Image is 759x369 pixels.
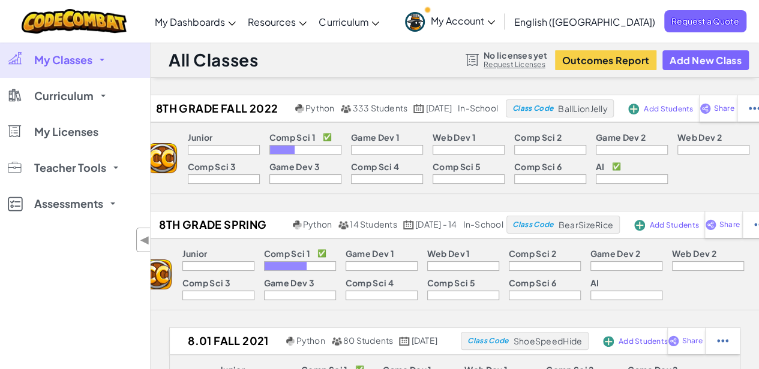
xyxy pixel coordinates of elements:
a: Resources [242,5,313,38]
img: logo [147,143,177,173]
p: Comp Sci 3 [182,278,230,288]
span: Python [305,102,334,113]
p: Comp Sci 2 [509,249,556,258]
p: Game Dev 3 [269,162,320,171]
h2: 8th Grade Spring 2022 [133,216,290,234]
a: Outcomes Report [555,50,656,70]
a: My Dashboards [149,5,242,38]
p: ✅ [317,249,326,258]
span: My Licenses [34,126,98,137]
p: ✅ [611,162,620,171]
div: in-school [458,103,498,114]
span: Curriculum [319,16,368,28]
span: Teacher Tools [34,162,106,173]
p: Comp Sci 1 [269,132,316,142]
img: IconShare_Purple.svg [668,335,679,346]
p: Comp Sci 6 [514,162,562,171]
p: Comp Sci 2 [514,132,562,142]
span: 14 Students [350,219,397,229]
p: Comp Sci 1 [264,249,310,258]
span: 80 Students [343,335,394,346]
span: Class Code [467,337,508,344]
span: Class Code [512,221,553,228]
span: BearSizeRice [559,219,613,230]
img: IconAddStudents.svg [634,220,645,231]
img: calendar.svg [413,104,424,113]
a: 8th Grade Fall 2022 Python 333 Students [DATE] in-school [138,99,506,117]
p: Comp Sci 5 [433,162,481,171]
p: Web Dev 1 [427,249,470,258]
p: Junior [188,132,213,142]
a: Request a Quote [664,10,746,32]
p: Comp Sci 4 [346,278,394,288]
img: CodeCombat logo [22,9,127,34]
h1: All Classes [169,49,258,71]
p: Web Dev 2 [672,249,716,258]
span: My Dashboards [155,16,225,28]
span: Class Code [512,105,553,112]
p: Junior [182,249,208,258]
img: python.png [293,220,302,229]
span: BallLionJelly [558,103,607,114]
p: Web Dev 2 [677,132,722,142]
h2: 8th Grade Fall 2022 [138,99,293,117]
img: IconAddStudents.svg [628,104,639,114]
img: calendar.svg [403,220,414,229]
span: Share [713,105,734,112]
p: Game Dev 2 [590,249,640,258]
p: ✅ [323,132,332,142]
img: calendar.svg [399,337,410,346]
p: Game Dev 2 [596,132,646,142]
img: IconAddStudents.svg [603,336,614,347]
h2: 8.01 Fall 2021 [170,332,283,350]
p: Web Dev 1 [433,132,476,142]
img: logo [142,259,172,289]
img: IconShare_Purple.svg [705,219,716,230]
span: [DATE] [412,335,437,346]
p: Game Dev 1 [346,249,394,258]
p: Game Dev 1 [351,132,400,142]
span: Curriculum [34,90,94,101]
span: Add Students [619,338,668,345]
img: python.png [295,104,304,113]
p: AI [590,278,599,288]
span: ◀ [140,231,150,249]
span: Assessments [34,198,103,209]
p: Game Dev 3 [264,278,314,288]
img: avatar [405,12,425,32]
a: 8th Grade Spring 2022 Python 14 Students [DATE] - 14 in-school [133,216,506,234]
span: Add Students [650,222,699,229]
a: 8.01 Fall 2021 Python 80 Students [DATE] [170,332,461,350]
p: Comp Sci 3 [188,162,236,171]
span: Add Students [644,105,693,113]
button: Add New Class [662,50,749,70]
span: Python [303,219,332,229]
span: Share [719,221,739,228]
img: IconStudentEllipsis.svg [717,335,728,346]
span: Python [296,335,325,346]
span: My Classes [34,55,92,65]
img: python.png [286,337,295,346]
span: No licenses yet [484,50,547,60]
span: Share [682,337,702,344]
p: Comp Sci 4 [351,162,399,171]
a: Curriculum [313,5,385,38]
a: Request Licenses [484,60,547,69]
img: IconShare_Purple.svg [700,103,711,114]
span: English ([GEOGRAPHIC_DATA]) [514,16,655,28]
p: AI [596,162,605,171]
span: 333 Students [352,102,407,113]
span: My Account [431,14,495,27]
span: ShoeSpeedHide [514,335,582,346]
p: Comp Sci 6 [509,278,556,288]
span: Resources [248,16,296,28]
img: MultipleUsers.png [331,337,342,346]
p: Comp Sci 5 [427,278,475,288]
a: My Account [399,2,501,40]
img: MultipleUsers.png [340,104,351,113]
span: [DATE] - 14 [415,219,457,229]
div: in-school [463,219,503,230]
a: English ([GEOGRAPHIC_DATA]) [508,5,661,38]
span: [DATE] [425,102,451,113]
